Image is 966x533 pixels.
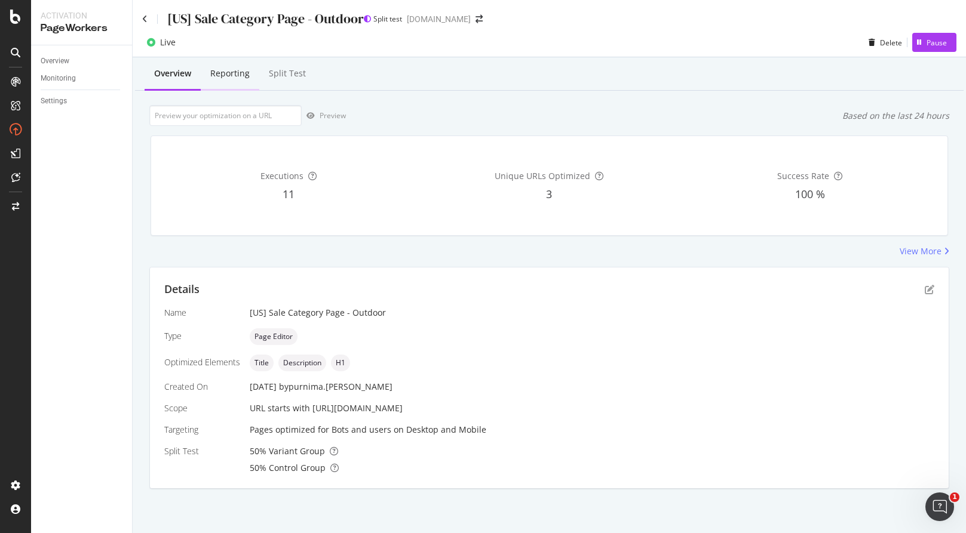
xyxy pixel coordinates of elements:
button: Pause [912,33,956,52]
div: Details [164,282,200,297]
div: Split Test [269,67,306,79]
div: View More [900,245,942,257]
div: [DOMAIN_NAME] [407,13,471,25]
span: URL starts with [URL][DOMAIN_NAME] [250,402,403,414]
div: Desktop and Mobile [406,424,486,436]
div: Settings [41,95,67,107]
div: Scope [164,402,240,414]
div: brand label [364,16,402,23]
button: Preview [302,106,346,125]
div: Delete [880,38,902,48]
div: Monitoring [41,72,76,85]
div: Type [164,330,240,342]
div: PageWorkers [41,21,122,35]
div: neutral label [331,355,350,371]
span: Unique URLs Optimized [495,170,590,181]
input: Preview your optimization on a URL [149,105,302,126]
span: 100 % [795,187,825,201]
div: 50 % Control Group [250,462,934,474]
div: neutral label [250,355,274,371]
div: Overview [41,55,69,67]
a: Settings [41,95,124,107]
div: Reporting [210,67,250,79]
div: Targeting [164,424,240,436]
div: by purnima.[PERSON_NAME] [279,381,392,393]
span: Split test [373,14,402,24]
div: arrow-right-arrow-left [476,15,483,23]
div: Name [164,307,240,319]
div: pen-to-square [925,285,934,294]
a: Click to go back [142,15,148,23]
div: Optimized Elements [164,356,240,368]
a: View More [900,245,949,257]
span: 11 [283,187,295,201]
div: neutral label [250,328,298,345]
iframe: Intercom live chat [925,492,954,521]
div: [US] Sale Category Page - Outdoor [250,307,934,319]
a: Overview [41,55,124,67]
span: 3 [546,187,552,201]
span: Success Rate [777,170,829,181]
div: Pages optimized for on [250,424,934,436]
div: Created On [164,381,240,393]
div: Preview [320,110,346,121]
div: Live [160,36,176,48]
a: Monitoring [41,72,124,85]
span: 1 [950,492,959,502]
div: Bots and users [332,424,391,436]
span: Executions [260,170,303,181]
button: Delete [864,33,902,52]
div: Split Test [164,445,240,457]
span: H1 [336,359,345,366]
div: Activation [41,10,122,21]
span: Description [283,359,321,366]
div: [US] Sale Category Page - Outdoor [167,10,364,28]
span: Page Editor [254,333,293,340]
div: Pause [927,38,947,48]
div: [DATE] [250,381,934,393]
div: neutral label [278,355,326,371]
span: Title [254,359,269,366]
div: Overview [154,67,191,79]
div: Based on the last 24 hours [842,110,949,122]
div: 50 % Variant Group [250,445,934,457]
